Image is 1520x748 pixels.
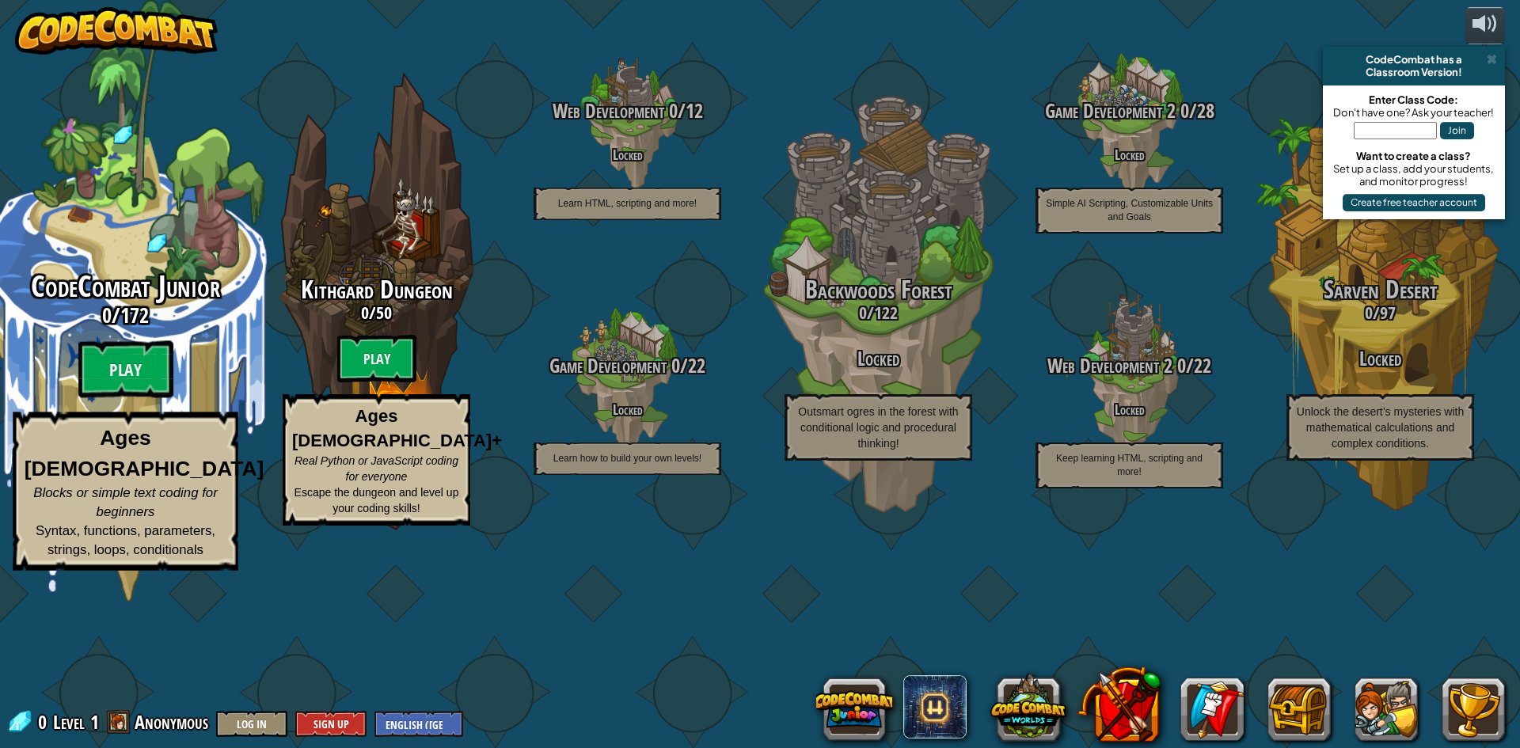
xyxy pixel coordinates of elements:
btn: Play [337,335,416,382]
span: Kithgard Dungeon [301,272,453,306]
span: Backwoods Forest [805,272,952,306]
span: 172 [120,301,149,329]
div: Complete previous world to unlock [251,50,502,552]
img: CodeCombat - Learn how to code by playing a game [15,7,218,55]
button: Join [1440,122,1474,139]
div: Want to create a class? [1331,150,1497,162]
strong: Ages [DEMOGRAPHIC_DATA]+ [292,406,502,450]
span: Sarven Desert [1324,272,1438,306]
span: 0 [1365,301,1373,325]
h3: / [251,303,502,322]
span: Outsmart ogres in the forest with conditional logic and procedural thinking! [798,405,958,450]
span: Web Development [553,97,664,124]
button: Log In [216,711,287,737]
span: Unlock the desert’s mysteries with mathematical calculations and complex conditions. [1297,405,1464,450]
span: 22 [688,352,705,379]
span: 0 [102,301,112,329]
span: 50 [376,301,392,325]
span: Blocks or simple text coding for beginners [33,485,218,519]
h3: / [502,101,753,122]
span: Keep learning HTML, scripting and more! [1056,453,1203,477]
span: Game Development [549,352,667,379]
span: Real Python or JavaScript coding for everyone [294,454,458,483]
h4: Locked [1004,147,1255,162]
h3: Locked [753,348,1004,370]
span: 0 [361,301,369,325]
h3: / [1255,303,1506,322]
div: Set up a class, add your students, and monitor progress! [1331,162,1497,188]
span: Level [53,709,85,735]
span: Simple AI Scripting, Customizable Units and Goals [1046,198,1213,222]
div: Classroom Version! [1329,66,1499,78]
span: 122 [874,301,898,325]
h4: Locked [502,147,753,162]
span: Learn how to build your own levels! [553,453,701,464]
span: Game Development 2 [1045,97,1176,124]
div: CodeCombat has a [1329,53,1499,66]
span: 0 [859,301,867,325]
span: 22 [1194,352,1211,379]
span: 0 [664,97,678,124]
h4: Locked [502,402,753,417]
span: 12 [686,97,703,124]
h3: Locked [1255,348,1506,370]
span: 0 [1172,352,1186,379]
btn: Play [78,341,173,398]
span: Syntax, functions, parameters, strings, loops, conditionals [36,523,215,557]
h3: / [502,355,753,377]
h3: / [1004,355,1255,377]
button: Create free teacher account [1343,194,1485,211]
span: 0 [1176,97,1189,124]
span: Learn HTML, scripting and more! [558,198,697,209]
strong: Ages [DEMOGRAPHIC_DATA] [25,427,264,480]
span: 28 [1197,97,1214,124]
button: Adjust volume [1465,7,1505,44]
span: Anonymous [135,709,208,735]
span: 97 [1380,301,1396,325]
span: 0 [38,709,51,735]
div: Don't have one? Ask your teacher! [1331,106,1497,119]
span: Escape the dungeon and level up your coding skills! [294,486,459,514]
button: Sign Up [295,711,367,737]
h3: / [1004,101,1255,122]
span: 1 [90,709,99,735]
h3: / [753,303,1004,322]
span: CodeCombat Junior [31,266,220,307]
span: Web Development 2 [1047,352,1172,379]
span: 0 [667,352,680,379]
div: Enter Class Code: [1331,93,1497,106]
h4: Locked [1004,402,1255,417]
